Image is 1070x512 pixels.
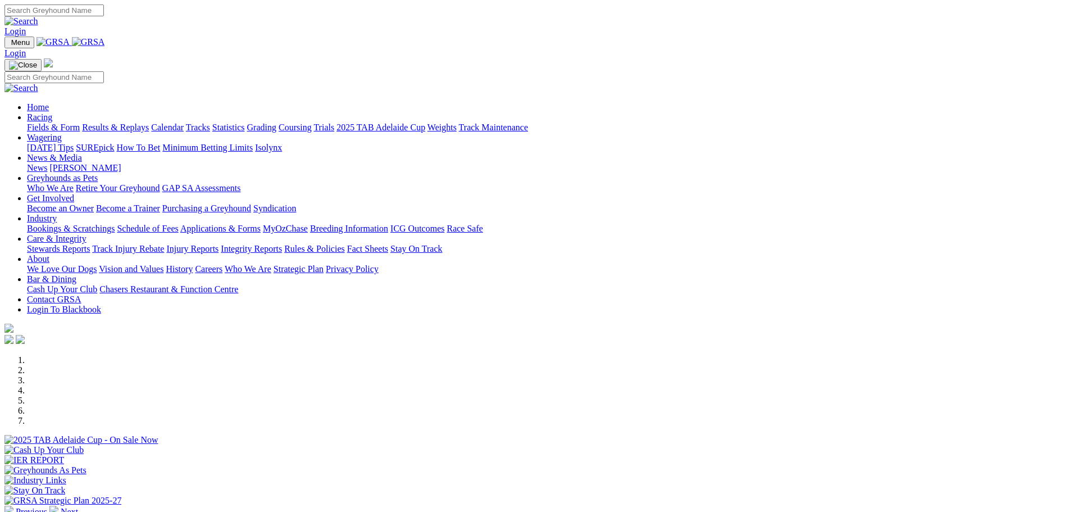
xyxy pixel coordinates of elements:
img: IER REPORT [4,455,64,465]
a: Fact Sheets [347,244,388,253]
a: Track Maintenance [459,123,528,132]
div: Greyhounds as Pets [27,183,1066,193]
a: Isolynx [255,143,282,152]
img: Search [4,16,38,26]
a: Bookings & Scratchings [27,224,115,233]
a: Fields & Form [27,123,80,132]
a: Track Injury Rebate [92,244,164,253]
img: logo-grsa-white.png [44,58,53,67]
a: Trials [313,123,334,132]
a: Vision and Values [99,264,163,274]
a: News & Media [27,153,82,162]
a: Become a Trainer [96,203,160,213]
a: Bar & Dining [27,274,76,284]
img: Search [4,83,38,93]
img: GRSA [72,37,105,47]
a: Become an Owner [27,203,94,213]
a: Coursing [279,123,312,132]
a: [PERSON_NAME] [49,163,121,173]
a: Login [4,48,26,58]
img: Cash Up Your Club [4,445,84,455]
div: About [27,264,1066,274]
img: Industry Links [4,475,66,486]
img: Close [9,61,37,70]
img: GRSA [37,37,70,47]
a: Applications & Forms [180,224,261,233]
img: twitter.svg [16,335,25,344]
a: Login To Blackbook [27,305,101,314]
div: Get Involved [27,203,1066,214]
a: Who We Are [27,183,74,193]
a: Stewards Reports [27,244,90,253]
img: Greyhounds As Pets [4,465,86,475]
a: Careers [195,264,222,274]
a: Care & Integrity [27,234,86,243]
a: Minimum Betting Limits [162,143,253,152]
img: logo-grsa-white.png [4,324,13,333]
a: Results & Replays [82,123,149,132]
a: Statistics [212,123,245,132]
img: GRSA Strategic Plan 2025-27 [4,496,121,506]
a: Strategic Plan [274,264,324,274]
a: How To Bet [117,143,161,152]
img: Stay On Track [4,486,65,496]
a: Cash Up Your Club [27,284,97,294]
button: Toggle navigation [4,59,42,71]
a: SUREpick [76,143,114,152]
div: Racing [27,123,1066,133]
a: Purchasing a Greyhound [162,203,251,213]
a: Integrity Reports [221,244,282,253]
a: Chasers Restaurant & Function Centre [99,284,238,294]
div: Industry [27,224,1066,234]
a: 2025 TAB Adelaide Cup [336,123,425,132]
input: Search [4,71,104,83]
a: Login [4,26,26,36]
input: Search [4,4,104,16]
a: Greyhounds as Pets [27,173,98,183]
a: About [27,254,49,264]
a: Home [27,102,49,112]
a: Calendar [151,123,184,132]
a: History [166,264,193,274]
img: 2025 TAB Adelaide Cup - On Sale Now [4,435,158,445]
a: Who We Are [225,264,271,274]
img: facebook.svg [4,335,13,344]
a: ICG Outcomes [390,224,444,233]
a: Schedule of Fees [117,224,178,233]
span: Menu [11,38,30,47]
div: Care & Integrity [27,244,1066,254]
a: Industry [27,214,57,223]
a: News [27,163,47,173]
a: Syndication [253,203,296,213]
div: Bar & Dining [27,284,1066,294]
a: MyOzChase [263,224,308,233]
a: Privacy Policy [326,264,379,274]
a: GAP SA Assessments [162,183,241,193]
a: Retire Your Greyhound [76,183,160,193]
a: Weights [427,123,457,132]
a: Get Involved [27,193,74,203]
a: Grading [247,123,276,132]
a: Racing [27,112,52,122]
a: We Love Our Dogs [27,264,97,274]
div: Wagering [27,143,1066,153]
a: Breeding Information [310,224,388,233]
a: Contact GRSA [27,294,81,304]
a: Stay On Track [390,244,442,253]
a: [DATE] Tips [27,143,74,152]
a: Wagering [27,133,62,142]
a: Injury Reports [166,244,218,253]
a: Rules & Policies [284,244,345,253]
div: News & Media [27,163,1066,173]
button: Toggle navigation [4,37,34,48]
a: Tracks [186,123,210,132]
a: Race Safe [447,224,482,233]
